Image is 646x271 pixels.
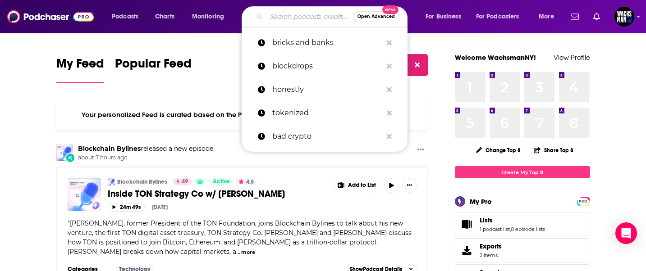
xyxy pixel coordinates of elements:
[353,11,399,22] button: Open AdvancedNew
[455,212,590,236] span: Lists
[108,178,115,185] img: Blockchain Bylines
[532,9,565,24] button: open menu
[152,204,168,210] div: [DATE]
[78,145,213,153] h3: released a new episode
[112,10,138,23] span: Podcasts
[567,9,582,24] a: Show notifications dropdown
[250,6,416,27] div: Search podcasts, credits, & more...
[236,248,240,256] span: ...
[242,125,408,148] a: bad crypto
[590,9,604,24] a: Show notifications dropdown
[419,9,472,24] button: open menu
[348,182,376,189] span: Add to List
[511,226,545,232] a: 0 episode lists
[458,218,476,230] a: Lists
[476,10,519,23] span: For Podcasters
[510,226,511,232] span: ,
[108,188,327,199] a: Inside TON Strategy Co w/ [PERSON_NAME]
[272,101,382,125] p: tokenized
[56,99,428,130] div: Your personalized Feed is curated based on the Podcasts, Creators, Users, and Lists that you Follow.
[458,244,476,257] span: Exports
[56,145,73,161] img: Blockchain Bylines
[173,178,192,185] a: 49
[578,198,589,204] a: PRO
[470,197,492,206] div: My Pro
[382,5,399,14] span: New
[272,78,382,101] p: honestly
[480,216,545,224] a: Lists
[56,56,104,77] span: My Feed
[7,8,94,25] img: Podchaser - Follow, Share and Rate Podcasts
[105,9,150,24] button: open menu
[334,178,380,193] button: Show More Button
[480,252,502,258] span: 2 items
[68,178,101,211] img: Inside TON Strategy Co w/ Manuel Stotz
[471,145,527,156] button: Change Top 8
[455,53,536,62] a: Welcome WachsmanNY!
[186,9,236,24] button: open menu
[155,10,174,23] span: Charts
[266,9,353,24] input: Search podcasts, credits, & more...
[78,145,141,153] a: Blockchain Bylines
[470,9,532,24] button: open menu
[68,219,412,256] span: [PERSON_NAME], former President of the TON Foundation, joins Blockchain Bylines to talk about his...
[115,56,192,83] a: Popular Feed
[108,188,285,199] span: Inside TON Strategy Co w/ [PERSON_NAME]
[614,7,634,27] span: Logged in as WachsmanNY
[539,10,554,23] span: More
[65,153,75,163] div: New Episode
[272,31,382,54] p: bricks and banks
[242,78,408,101] a: honestly
[413,145,428,156] button: Show More Button
[455,166,590,178] a: Create My Top 8
[108,203,145,212] button: 24m 49s
[78,154,213,162] span: about 7 hours ago
[241,248,255,256] button: more
[209,178,234,185] a: Active
[402,178,417,193] button: Show More Button
[213,177,230,186] span: Active
[614,7,634,27] button: Show profile menu
[614,7,634,27] img: User Profile
[357,14,395,19] span: Open Advanced
[554,53,590,62] a: View Profile
[272,54,382,78] p: blockdrops
[192,10,224,23] span: Monitoring
[272,125,382,148] p: bad crypto
[182,177,188,186] span: 49
[615,222,637,244] div: Open Intercom Messenger
[242,31,408,54] a: bricks and banks
[480,226,510,232] a: 1 podcast list
[242,54,408,78] a: blockdrops
[115,56,192,77] span: Popular Feed
[117,178,167,185] a: Blockchain Bylines
[480,242,502,250] span: Exports
[480,216,493,224] span: Lists
[426,10,461,23] span: For Business
[533,141,574,159] button: Share Top 8
[242,101,408,125] a: tokenized
[68,219,412,256] span: "
[56,56,104,83] a: My Feed
[149,9,180,24] a: Charts
[236,178,257,185] button: 4.5
[455,238,590,262] a: Exports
